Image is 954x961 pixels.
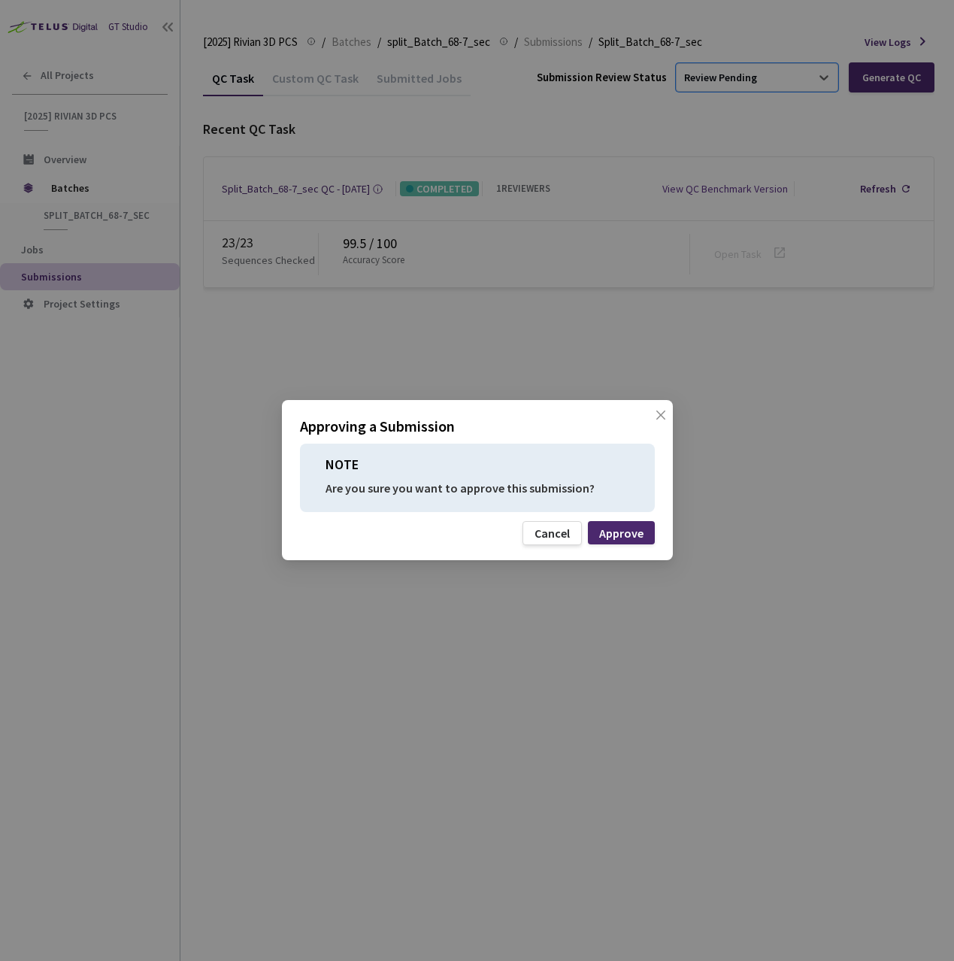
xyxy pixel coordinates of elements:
p: Approving a Submission [300,415,655,438]
p: NOTE [326,454,629,475]
p: Are you sure you want to approve this submission? [326,484,629,495]
div: Cancel [535,528,570,540]
button: Close [640,409,664,433]
span: close [655,409,667,451]
div: Approve [599,527,644,539]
